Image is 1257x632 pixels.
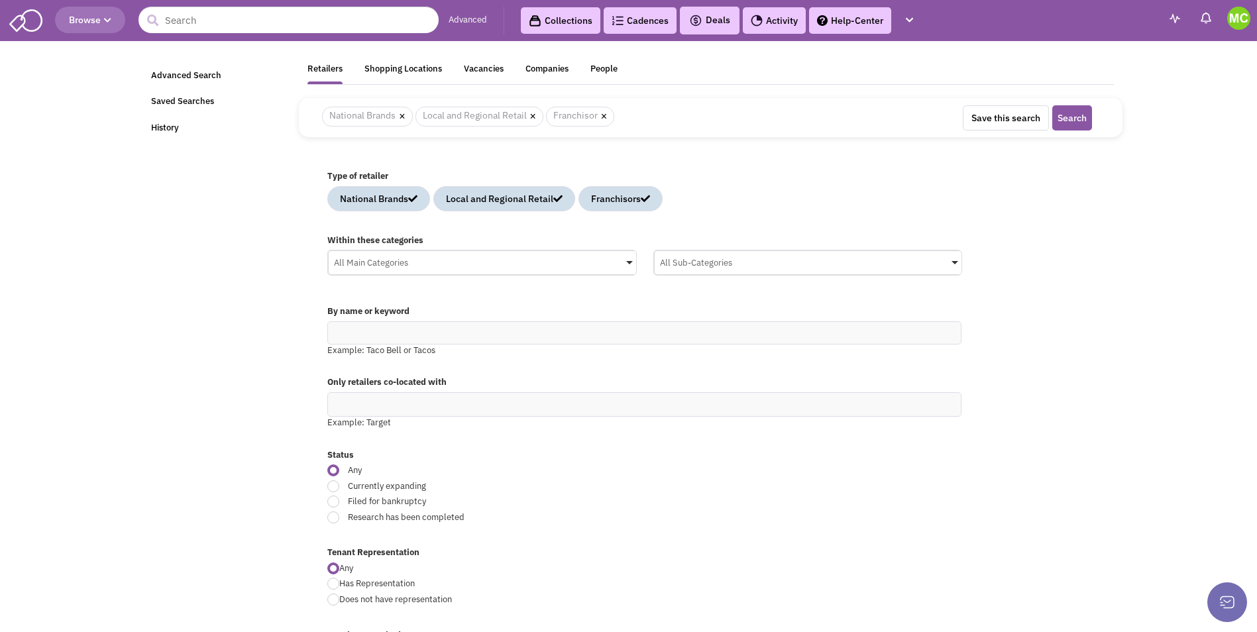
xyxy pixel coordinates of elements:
span: Franchisor [546,107,614,127]
div: People [590,63,618,79]
a: × [530,111,536,123]
label: Tenant Representation [327,547,961,559]
img: Cadences_logo.png [612,16,624,25]
img: SmartAdmin [9,7,42,32]
a: Cadences [604,7,677,34]
span: Example: Target [327,417,391,428]
div: Vacancies [464,63,504,79]
a: × [601,111,607,123]
div: All Main Categories [329,251,636,271]
span: Research has been completed [339,511,751,524]
a: Activity [743,7,806,34]
div: Franchisors [591,192,650,205]
img: Activity.png [751,15,763,26]
span: Browse [69,14,111,26]
button: Deals [685,12,734,29]
div: Local and Regional Retail [446,192,563,205]
label: Only retailers co-located with [327,376,961,389]
img: Matt Crossley [1227,7,1250,30]
div: Shopping Locations [364,63,442,79]
div: National Brands [340,192,417,205]
span: National Brands [322,107,412,127]
span: Example: Taco Bell or Tacos [327,344,435,356]
span: Does not have representation [339,594,452,605]
img: icon-deals.svg [689,13,702,28]
span: Filed for bankruptcy [339,496,751,508]
label: By name or keyword [327,305,961,318]
span: Has Representation [339,578,415,589]
div: All Sub-Categories [655,251,962,271]
a: Saved Searches [143,89,291,115]
span: Currently expanding [339,480,751,493]
a: Advanced [449,14,487,26]
a: Help-Center [809,7,891,34]
span: Deals [689,14,730,26]
a: Collections [521,7,600,34]
span: Local and Regional Retail [415,107,543,127]
a: × [399,111,405,123]
label: Within these categories [327,235,961,247]
div: Retailers [307,63,343,79]
button: Save this search [963,105,1049,131]
button: Browse [55,7,125,33]
span: Any [339,464,751,477]
div: Companies [525,63,569,79]
label: Status [327,449,961,462]
span: Any [339,562,353,574]
input: Search [138,7,439,33]
label: Type of retailer [327,170,961,183]
img: icon-collection-lavender-black.svg [529,15,541,27]
button: Search [1052,105,1092,131]
a: History [143,115,291,141]
a: Advanced Search [143,63,291,89]
img: help.png [817,15,828,26]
